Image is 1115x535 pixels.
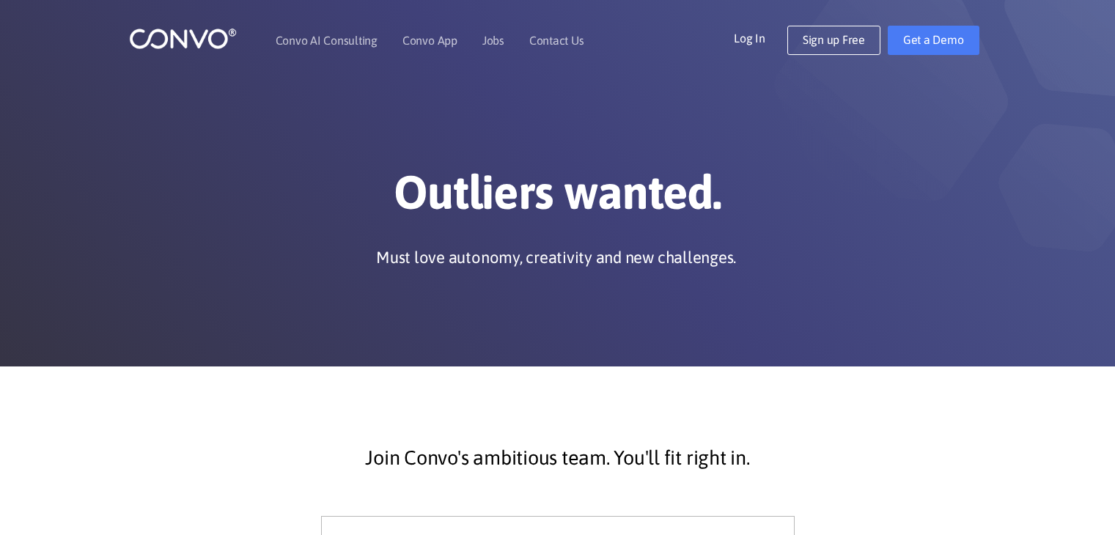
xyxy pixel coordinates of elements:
[151,164,965,232] h1: Outliers wanted.
[162,440,954,476] p: Join Convo's ambitious team. You'll fit right in.
[734,26,787,49] a: Log In
[888,26,979,55] a: Get a Demo
[402,34,457,46] a: Convo App
[129,27,237,50] img: logo_1.png
[276,34,378,46] a: Convo AI Consulting
[529,34,584,46] a: Contact Us
[787,26,880,55] a: Sign up Free
[482,34,504,46] a: Jobs
[376,246,736,268] p: Must love autonomy, creativity and new challenges.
